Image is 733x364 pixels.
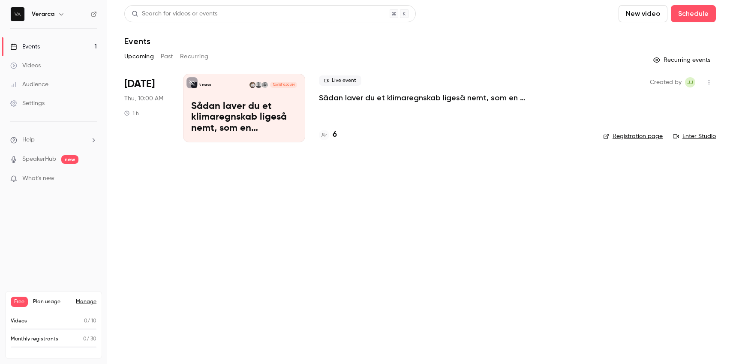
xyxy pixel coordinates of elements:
span: Jonas jkr+wemarket@wemarket.dk [685,77,695,87]
span: Help [22,135,35,144]
a: SpeakerHub [22,155,56,164]
span: Free [11,297,28,307]
a: Sådan laver du et klimaregnskab ligeså nemt, som en resultatopgørelse [319,93,576,103]
a: Enter Studio [673,132,716,141]
span: What's new [22,174,54,183]
img: Søren Orluf [249,82,255,88]
button: Past [161,50,173,63]
span: Thu, 10:00 AM [124,94,163,103]
p: Monthly registrants [11,335,58,343]
iframe: Noticeable Trigger [87,175,97,183]
p: Verarca [199,83,211,87]
img: Dan Skovgaard [255,82,261,88]
div: Audience [10,80,48,89]
span: Jj [687,77,693,87]
span: [DATE] [124,77,155,91]
span: 0 [84,319,87,324]
a: Manage [76,298,96,305]
span: Created by [650,77,682,87]
a: 6 [319,129,337,141]
button: Recurring [180,50,209,63]
button: Schedule [671,5,716,22]
li: help-dropdown-opener [10,135,97,144]
p: / 10 [84,317,96,325]
span: [DATE] 10:00 AM [270,82,297,88]
p: Sådan laver du et klimaregnskab ligeså nemt, som en resultatopgørelse [191,101,297,134]
div: Settings [10,99,45,108]
h6: Verarca [32,10,54,18]
span: Live event [319,75,361,86]
span: 0 [83,337,87,342]
div: Events [10,42,40,51]
div: Oct 23 Thu, 10:00 AM (Europe/Copenhagen) [124,74,169,142]
img: Verarca [11,7,24,21]
div: Videos [10,61,41,70]
a: Sådan laver du et klimaregnskab ligeså nemt, som en resultatopgørelseVerarcaSøren HøjbergDan Skov... [183,74,305,142]
p: Videos [11,317,27,325]
img: Søren Højberg [262,82,268,88]
span: Plan usage [33,298,71,305]
div: 1 h [124,110,139,117]
div: Search for videos or events [132,9,217,18]
button: Upcoming [124,50,154,63]
a: Registration page [603,132,663,141]
button: Recurring events [649,53,716,67]
p: / 30 [83,335,96,343]
h4: 6 [333,129,337,141]
h1: Events [124,36,150,46]
span: new [61,155,78,164]
button: New video [619,5,667,22]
